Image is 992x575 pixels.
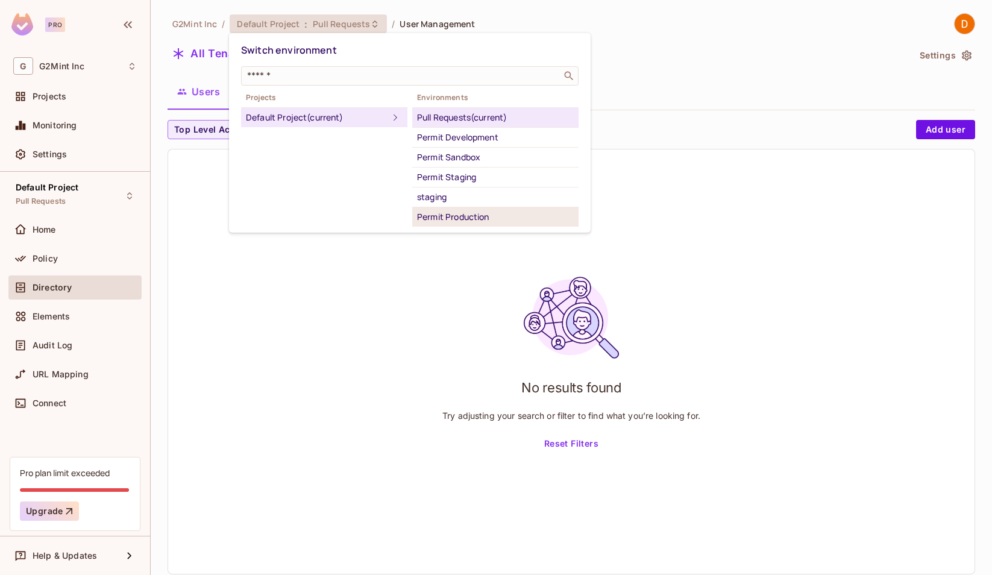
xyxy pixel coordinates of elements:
span: Environments [412,93,579,102]
div: Default Project (current) [246,110,388,125]
div: Permit Staging [417,170,574,184]
div: Permit Sandbox [417,150,574,165]
div: staging [417,190,574,204]
span: Projects [241,93,407,102]
span: Switch environment [241,43,337,57]
div: Permit Production [417,210,574,224]
div: Pull Requests (current) [417,110,574,125]
div: Permit Development [417,130,574,145]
